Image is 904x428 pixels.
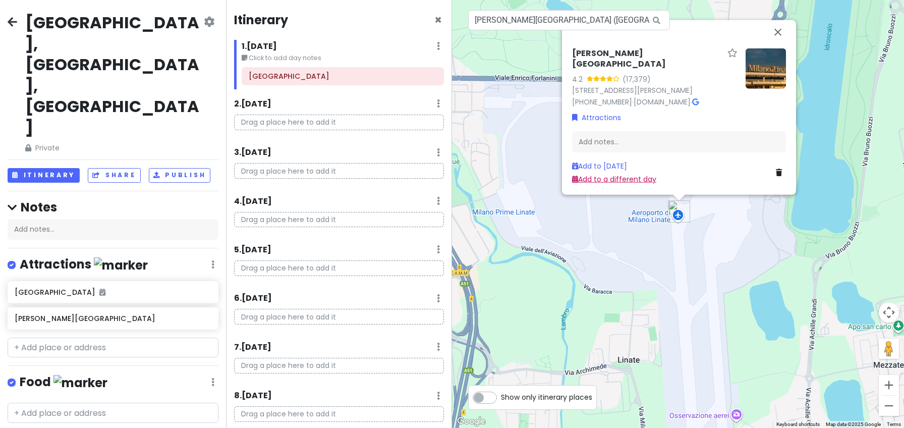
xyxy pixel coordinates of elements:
h6: 8 . [DATE] [234,391,272,401]
button: Keyboard shortcuts [776,421,820,428]
input: + Add place or address [8,403,218,423]
small: Click to add day notes [242,53,444,63]
a: Open this area in Google Maps (opens a new window) [455,415,488,428]
div: · · [572,48,738,108]
h2: [GEOGRAPHIC_DATA], [GEOGRAPHIC_DATA], [GEOGRAPHIC_DATA] [25,12,202,138]
i: Added to itinerary [99,289,105,296]
h4: Attractions [20,256,148,273]
a: Add to [DATE] [572,161,627,171]
button: Map camera controls [879,302,899,323]
i: Google Maps [692,98,699,105]
a: Add to a different day [572,174,656,184]
input: Search a place [468,10,670,30]
h6: 5 . [DATE] [234,245,271,255]
h6: 3 . [DATE] [234,147,271,158]
div: 4.2 [572,73,587,84]
p: Drag a place here to add it [234,115,444,130]
span: Private [25,142,202,153]
h6: [PERSON_NAME][GEOGRAPHIC_DATA] [15,314,211,323]
p: Drag a place here to add it [234,260,444,276]
p: Drag a place here to add it [234,406,444,422]
div: Milan Linate Airport [664,196,694,227]
h6: 4 . [DATE] [234,196,272,207]
a: Terms (opens in new tab) [887,421,901,427]
h4: Itinerary [234,12,288,28]
p: Drag a place here to add it [234,309,444,325]
div: (17,379) [623,73,651,84]
h6: 2 . [DATE] [234,99,271,110]
button: Close [434,14,442,26]
button: Zoom in [879,375,899,395]
button: Zoom out [879,396,899,416]
h6: 6 . [DATE] [234,293,272,304]
input: + Add place or address [8,338,218,358]
img: Picture of the place [746,48,786,89]
h6: 7 . [DATE] [234,342,271,353]
p: Drag a place here to add it [234,358,444,373]
span: Close itinerary [434,12,442,28]
a: Star place [727,48,738,59]
img: Google [455,415,488,428]
h6: [PERSON_NAME][GEOGRAPHIC_DATA] [572,48,723,70]
button: Share [88,168,140,183]
img: marker [53,375,107,391]
button: Close [766,20,790,44]
h6: 1 . [DATE] [242,41,277,52]
img: marker [94,257,148,273]
div: Add notes... [8,219,218,240]
a: [STREET_ADDRESS][PERSON_NAME] [572,85,693,95]
p: Drag a place here to add it [234,163,444,179]
span: Map data ©2025 Google [826,421,881,427]
a: [DOMAIN_NAME] [634,96,691,106]
p: Drag a place here to add it [234,212,444,228]
div: Add notes... [572,131,786,152]
button: Drag Pegman onto the map to open Street View [879,339,899,359]
a: Attractions [572,112,621,123]
button: Publish [149,168,211,183]
span: Show only itinerary places [501,392,592,403]
a: [PHONE_NUMBER] [572,96,632,106]
h6: Munich International Airport [249,72,437,81]
button: Itinerary [8,168,80,183]
h6: [GEOGRAPHIC_DATA] [15,288,211,297]
h4: Notes [8,199,218,215]
h4: Food [20,374,107,391]
a: Delete place [776,167,786,178]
